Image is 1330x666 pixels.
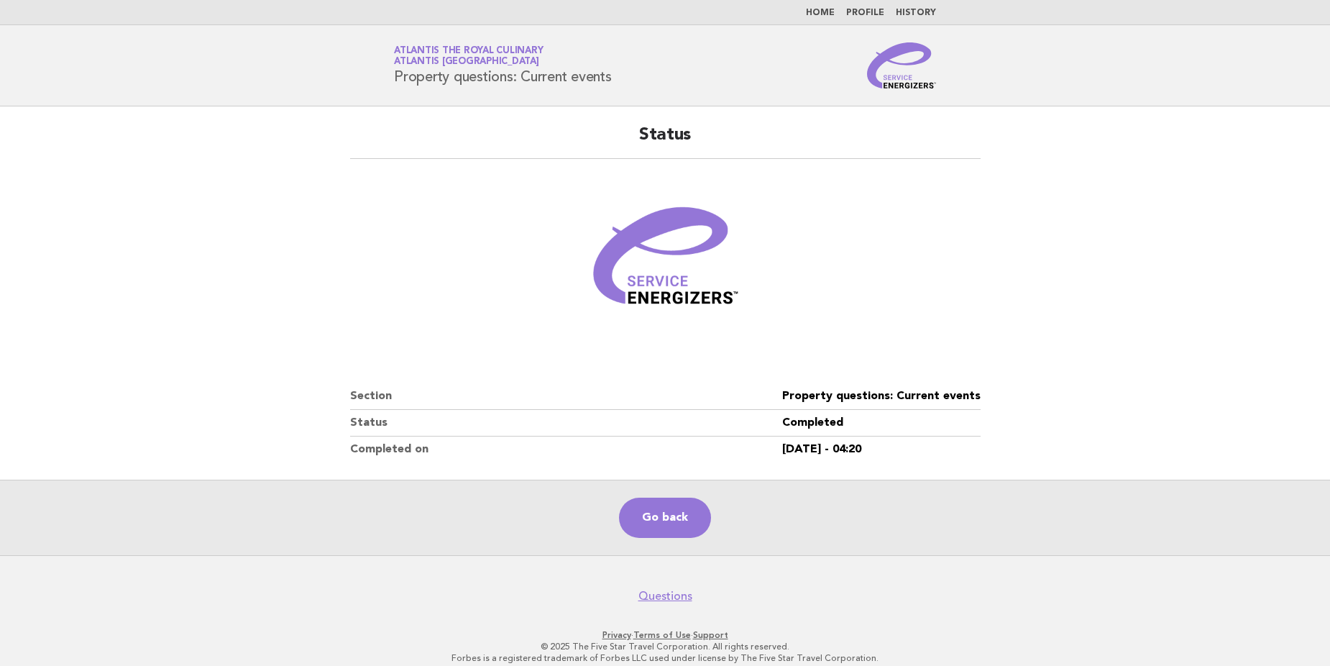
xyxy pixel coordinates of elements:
[225,629,1105,641] p: · ·
[806,9,835,17] a: Home
[619,498,711,538] a: Go back
[846,9,884,17] a: Profile
[693,630,728,640] a: Support
[394,58,539,67] span: Atlantis [GEOGRAPHIC_DATA]
[867,42,936,88] img: Service Energizers
[350,383,782,410] dt: Section
[896,9,936,17] a: History
[350,410,782,437] dt: Status
[394,46,543,66] a: Atlantis the Royal CulinaryAtlantis [GEOGRAPHIC_DATA]
[225,641,1105,652] p: © 2025 The Five Star Travel Corporation. All rights reserved.
[782,383,981,410] dd: Property questions: Current events
[225,652,1105,664] p: Forbes is a registered trademark of Forbes LLC used under license by The Five Star Travel Corpora...
[350,437,782,462] dt: Completed on
[394,47,612,84] h1: Property questions: Current events
[579,176,751,349] img: Verified
[602,630,631,640] a: Privacy
[782,410,981,437] dd: Completed
[782,437,981,462] dd: [DATE] - 04:20
[638,589,692,603] a: Questions
[633,630,691,640] a: Terms of Use
[350,124,981,159] h2: Status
